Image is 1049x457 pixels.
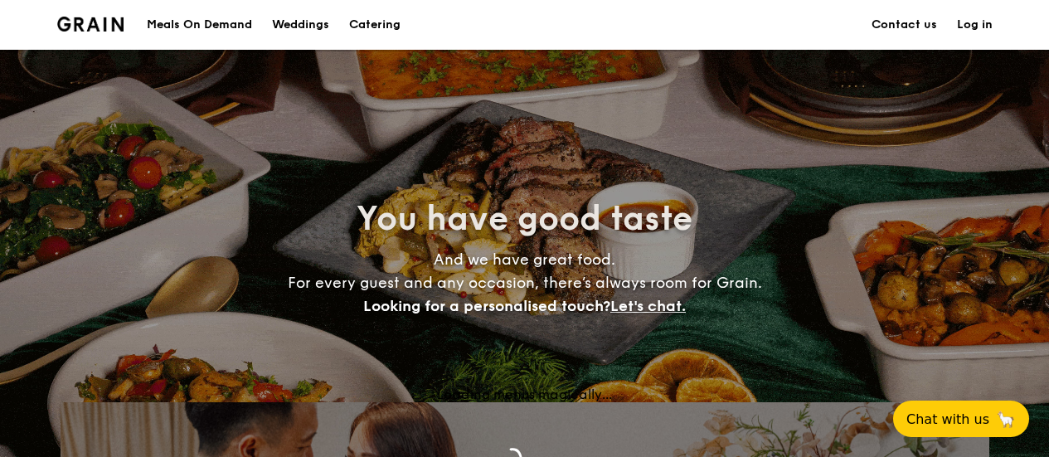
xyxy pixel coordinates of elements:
[57,17,124,32] img: Grain
[893,401,1029,437] button: Chat with us🦙
[610,297,686,315] span: Let's chat.
[57,17,124,32] a: Logotype
[288,250,762,315] span: And we have great food. For every guest and any occasion, there’s always room for Grain.
[906,411,989,427] span: Chat with us
[61,387,989,402] div: Loading menus magically...
[357,199,692,239] span: You have good taste
[996,410,1016,429] span: 🦙
[363,297,610,315] span: Looking for a personalised touch?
